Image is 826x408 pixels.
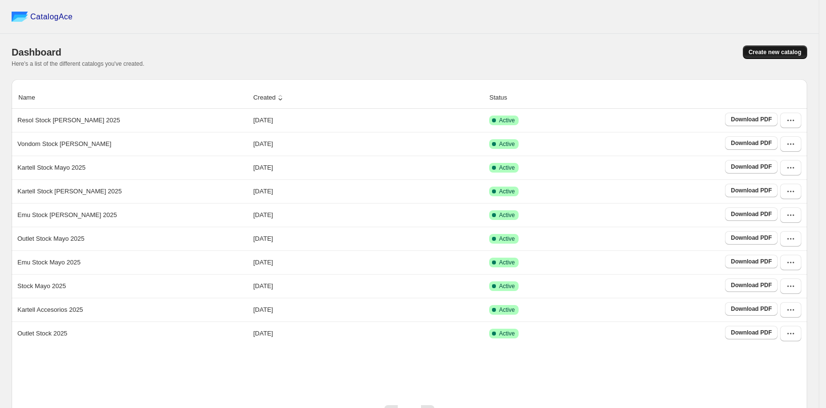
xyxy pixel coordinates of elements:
span: Active [499,259,515,266]
span: Active [499,235,515,243]
p: Emu Stock Mayo 2025 [17,258,81,267]
span: Download PDF [731,139,772,147]
a: Download PDF [725,326,778,339]
span: Download PDF [731,258,772,265]
td: [DATE] [250,250,486,274]
p: Resol Stock [PERSON_NAME] 2025 [17,116,120,125]
img: catalog ace [12,12,28,22]
span: Download PDF [731,187,772,194]
span: Here's a list of the different catalogs you've created. [12,60,145,67]
button: Status [488,88,518,107]
p: Kartell Stock [PERSON_NAME] 2025 [17,187,122,196]
span: Download PDF [731,210,772,218]
button: Created [252,88,287,107]
a: Download PDF [725,184,778,197]
span: Active [499,117,515,124]
span: CatalogAce [30,12,73,22]
span: Active [499,330,515,337]
a: Download PDF [725,113,778,126]
a: Download PDF [725,302,778,316]
a: Download PDF [725,207,778,221]
span: Active [499,211,515,219]
td: [DATE] [250,274,486,298]
td: [DATE] [250,321,486,345]
a: Download PDF [725,278,778,292]
a: Download PDF [725,231,778,245]
td: [DATE] [250,132,486,156]
p: Emu Stock [PERSON_NAME] 2025 [17,210,117,220]
p: Stock Mayo 2025 [17,281,66,291]
a: Download PDF [725,255,778,268]
td: [DATE] [250,203,486,227]
a: Download PDF [725,160,778,174]
td: [DATE] [250,109,486,132]
span: Download PDF [731,163,772,171]
span: Download PDF [731,305,772,313]
span: Active [499,188,515,195]
span: Create new catalog [749,48,801,56]
a: Download PDF [725,136,778,150]
p: Outlet Stock 2025 [17,329,67,338]
span: Active [499,306,515,314]
button: Name [17,88,46,107]
span: Download PDF [731,281,772,289]
p: Vondom Stock [PERSON_NAME] [17,139,111,149]
span: Active [499,282,515,290]
p: Kartell Accesorios 2025 [17,305,83,315]
p: Outlet Stock Mayo 2025 [17,234,85,244]
span: Download PDF [731,116,772,123]
td: [DATE] [250,298,486,321]
p: Kartell Stock Mayo 2025 [17,163,86,173]
span: Download PDF [731,234,772,242]
td: [DATE] [250,179,486,203]
td: [DATE] [250,227,486,250]
button: Create new catalog [743,45,807,59]
span: Active [499,164,515,172]
td: [DATE] [250,156,486,179]
span: Active [499,140,515,148]
span: Dashboard [12,47,61,58]
span: Download PDF [731,329,772,336]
